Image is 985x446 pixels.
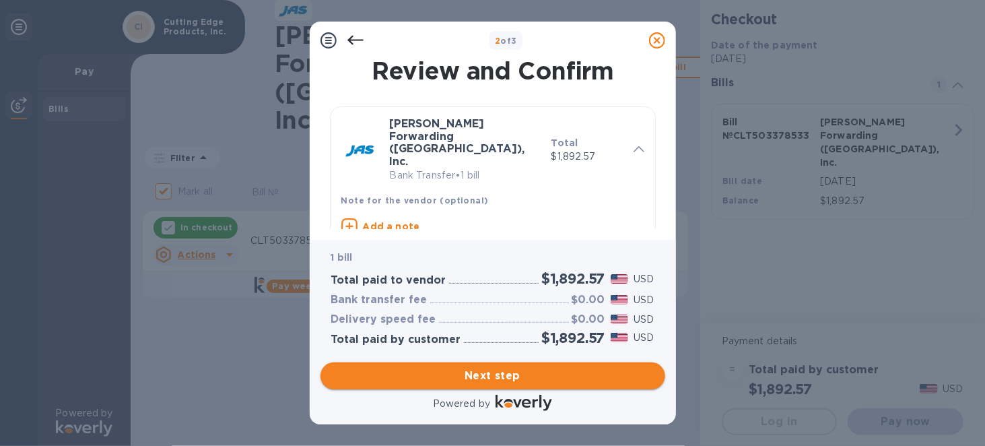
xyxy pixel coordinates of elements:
[634,272,654,286] p: USD
[327,57,658,85] h1: Review and Confirm
[331,294,428,307] h3: Bank transfer fee
[341,195,489,205] b: Note for the vendor (optional)
[320,362,665,389] button: Next step
[331,368,654,384] span: Next step
[611,295,629,305] img: USD
[634,313,654,327] p: USD
[341,118,644,259] div: [PERSON_NAME] Forwarding ([GEOGRAPHIC_DATA]), Inc.Bank Transfer•1 billTotal$1,892.57Note for the ...
[495,36,500,46] span: 2
[433,397,490,411] p: Powered by
[331,252,353,263] b: 1 bill
[551,150,623,164] p: $1,892.57
[572,313,605,326] h3: $0.00
[634,293,654,307] p: USD
[331,333,461,346] h3: Total paid by customer
[634,331,654,345] p: USD
[390,117,525,168] b: [PERSON_NAME] Forwarding ([GEOGRAPHIC_DATA]), Inc.
[363,221,420,232] u: Add a note
[331,313,436,326] h3: Delivery speed fee
[390,168,541,183] p: Bank Transfer • 1 bill
[331,274,446,287] h3: Total paid to vendor
[611,333,629,342] img: USD
[496,395,552,411] img: Logo
[495,36,517,46] b: of 3
[572,294,605,307] h3: $0.00
[541,329,605,346] h2: $1,892.57
[611,274,629,284] img: USD
[611,315,629,324] img: USD
[551,137,578,148] b: Total
[541,270,605,287] h2: $1,892.57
